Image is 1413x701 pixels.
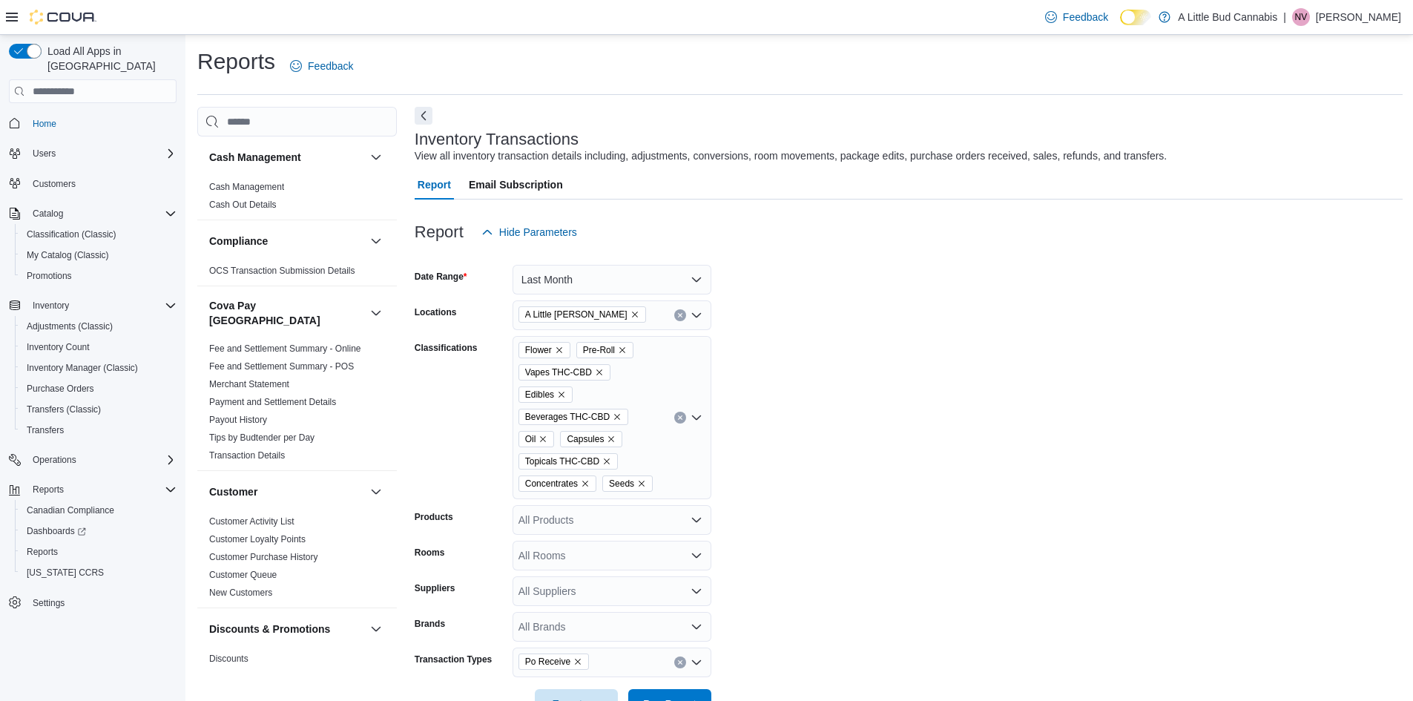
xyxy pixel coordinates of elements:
span: Classification (Classic) [27,228,116,240]
span: Users [33,148,56,159]
button: Clear input [674,412,686,424]
a: Fee and Settlement Summary - Online [209,343,361,354]
a: Feedback [1039,2,1114,32]
a: Cash Out Details [209,200,277,210]
button: Reports [15,542,182,562]
div: Nick Vanderwal [1292,8,1310,26]
a: Customers [27,175,82,193]
span: Washington CCRS [21,564,177,582]
span: Inventory [33,300,69,312]
span: Home [27,113,177,132]
a: Tips by Budtender per Day [209,432,314,443]
label: Products [415,511,453,523]
button: Settings [3,592,182,613]
button: Classification (Classic) [15,224,182,245]
div: View all inventory transaction details including, adjustments, conversions, room movements, packa... [415,148,1167,164]
span: Vapes THC-CBD [525,365,592,380]
nav: Complex example [9,106,177,652]
span: Customer Queue [209,569,277,581]
button: Remove Vapes THC-CBD from selection in this group [595,368,604,377]
a: My Catalog (Classic) [21,246,115,264]
button: Remove Seeds from selection in this group [637,479,646,488]
span: Flower [518,342,570,358]
a: Discounts [209,654,248,664]
a: Inventory Count [21,338,96,356]
span: Canadian Compliance [21,501,177,519]
button: Customer [367,483,385,501]
button: Open list of options [691,585,702,597]
span: Report [418,170,451,200]
span: Edibles [525,387,554,402]
button: Home [3,112,182,134]
button: Reports [27,481,70,498]
span: Customers [27,174,177,193]
button: Open list of options [691,621,702,633]
button: Open list of options [691,656,702,668]
span: Email Subscription [469,170,563,200]
button: Next [415,107,432,125]
span: Promotions [27,270,72,282]
button: Inventory Count [15,337,182,358]
button: Remove Concentrates from selection in this group [581,479,590,488]
h3: Cash Management [209,150,301,165]
a: Customer Loyalty Points [209,534,306,544]
a: Dashboards [15,521,182,542]
button: Inventory [3,295,182,316]
span: Operations [27,451,177,469]
h3: Inventory Transactions [415,131,579,148]
span: Inventory [27,297,177,315]
span: OCS Transaction Submission Details [209,265,355,277]
a: Customer Queue [209,570,277,580]
span: Feedback [308,59,353,73]
span: Purchase Orders [21,380,177,398]
a: Home [27,115,62,133]
span: A Little [PERSON_NAME] [525,307,628,322]
a: Transaction Details [209,450,285,461]
span: Hide Parameters [499,225,577,240]
span: Reports [33,484,64,496]
span: My Catalog (Classic) [27,249,109,261]
span: Canadian Compliance [27,504,114,516]
button: Inventory [27,297,75,315]
div: Customer [197,513,397,608]
button: My Catalog (Classic) [15,245,182,266]
span: Capsules [567,432,604,447]
button: Cash Management [367,148,385,166]
button: Cova Pay [GEOGRAPHIC_DATA] [367,304,385,322]
span: NV [1295,8,1308,26]
button: Remove Edibles from selection in this group [557,390,566,399]
span: Inventory Manager (Classic) [27,362,138,374]
span: Inventory Manager (Classic) [21,359,177,377]
a: Customer Purchase History [209,552,318,562]
span: Oil [518,431,555,447]
span: Fee and Settlement Summary - POS [209,361,354,372]
span: Inventory Count [21,338,177,356]
a: Adjustments (Classic) [21,317,119,335]
a: Settings [27,594,70,612]
span: Flower [525,343,552,358]
a: Transfers (Classic) [21,401,107,418]
div: Cova Pay [GEOGRAPHIC_DATA] [197,340,397,470]
a: Fee and Settlement Summary - POS [209,361,354,372]
input: Dark Mode [1120,10,1151,25]
span: Reports [21,543,177,561]
button: Remove Topicals THC-CBD from selection in this group [602,457,611,466]
button: Canadian Compliance [15,500,182,521]
span: Promotions [21,267,177,285]
h3: Report [415,223,464,241]
h1: Reports [197,47,275,76]
a: Reports [21,543,64,561]
a: Canadian Compliance [21,501,120,519]
button: Inventory Manager (Classic) [15,358,182,378]
span: My Catalog (Classic) [21,246,177,264]
button: Customers [3,173,182,194]
button: Remove Pre-Roll from selection in this group [618,346,627,355]
button: Cova Pay [GEOGRAPHIC_DATA] [209,298,364,328]
h3: Discounts & Promotions [209,622,330,636]
div: Compliance [197,262,397,286]
span: Capsules [560,431,622,447]
a: Transfers [21,421,70,439]
span: Customers [33,178,76,190]
span: Feedback [1063,10,1108,24]
button: Catalog [3,203,182,224]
